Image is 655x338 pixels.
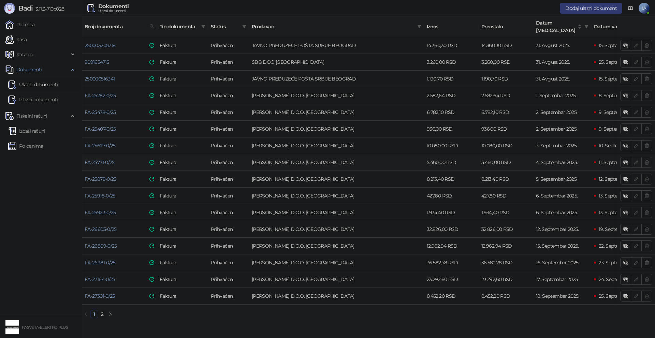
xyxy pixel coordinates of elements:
span: Datum valute [594,23,634,30]
img: Logo [4,3,15,14]
td: Trgovina Matejić D.O.O. Kruševac [249,188,424,204]
td: Prihvaćen [208,271,249,288]
td: 12.962,94 RSD [424,238,479,254]
td: Trgovina Matejić D.O.O. Kruševac [249,171,424,188]
span: Datum [MEDICAL_DATA] [536,19,576,34]
td: Faktura [157,221,208,238]
td: Faktura [157,71,208,87]
a: 250003205718 [85,42,115,48]
img: e-Faktura [149,160,154,165]
li: Sledeća strana [106,310,115,318]
small: RASVETA-ELEKTRO PLUS [22,325,68,330]
span: Prodavac [252,23,414,30]
span: filter [201,25,205,29]
td: Prihvaćen [208,254,249,271]
td: 36.582,78 RSD [424,254,479,271]
td: 12.962,94 RSD [479,238,533,254]
a: FA-25478-0/25 [85,109,116,115]
td: 2. Septembar 2025. [533,121,591,137]
td: 3.260,00 RSD [479,54,533,71]
span: 13. Septembar 2025. [599,193,642,199]
td: 32.826,00 RSD [479,221,533,238]
span: 25. Septembar 2025. [599,293,643,299]
td: Faktura [157,238,208,254]
span: 10. Septembar 2025. [599,143,642,149]
td: Prihvaćen [208,37,249,54]
td: Faktura [157,87,208,104]
td: 8.213,40 RSD [479,171,533,188]
td: 4. Septembar 2025. [533,154,591,171]
td: Faktura [157,171,208,188]
a: Kasa [5,33,27,46]
td: 427,80 RSD [479,188,533,204]
td: Faktura [157,121,208,137]
td: Trgovina Matejić D.O.O. Kruševac [249,238,424,254]
li: 1 [90,310,98,318]
td: Trgovina Matejić D.O.O. Kruševac [249,254,424,271]
td: 36.582,78 RSD [479,254,533,271]
td: 3.260,00 RSD [424,54,479,71]
td: 1.934,40 RSD [424,204,479,221]
td: Trgovina Matejić D.O.O. Kruševac [249,87,424,104]
td: Prihvaćen [208,204,249,221]
td: Prihvaćen [208,87,249,104]
img: e-Faktura [149,244,154,248]
span: filter [584,25,588,29]
span: Dodaj ulazni dokument [565,5,617,11]
td: 6.782,10 RSD [479,104,533,121]
span: Broj dokumenta [85,23,147,30]
img: Ulazni dokumenti [8,80,16,89]
td: 18. Septembar 2025. [533,288,591,305]
td: Trgovina Matejić D.O.O. Kruševac [249,121,424,137]
div: Ulazni dokumenti [98,9,129,13]
td: Prihvaćen [208,71,249,87]
td: 1. Septembar 2025. [533,87,591,104]
span: right [108,312,113,316]
a: Po danima [8,139,43,153]
img: e-Faktura [149,76,154,81]
td: Faktura [157,137,208,154]
a: FA-25923-0/25 [85,209,116,216]
img: e-Faktura [149,143,154,148]
img: e-Faktura [149,93,154,98]
a: FA-26809-0/25 [85,243,117,249]
span: filter [417,25,421,29]
td: 1.190,70 RSD [424,71,479,87]
td: 32.826,00 RSD [424,221,479,238]
span: Badi [18,4,33,12]
img: e-Faktura [149,277,154,282]
td: 5.460,00 RSD [479,154,533,171]
img: e-Faktura [149,110,154,115]
td: 8.452,20 RSD [479,288,533,305]
span: 3.11.3-710c028 [33,6,64,12]
a: 2 [99,310,106,318]
td: Prihvaćen [208,238,249,254]
td: Faktura [157,204,208,221]
a: Izdati računi [8,124,45,138]
a: Dokumentacija [625,3,636,14]
th: Tip dokumenta [157,16,208,37]
span: 23. Septembar 2025. [599,260,643,266]
img: e-Faktura [149,294,154,298]
td: Faktura [157,104,208,121]
img: e-Faktura [149,127,154,131]
a: FA-25627-0/25 [85,143,116,149]
td: 14.360,30 RSD [479,37,533,54]
td: 8.452,20 RSD [424,288,479,305]
img: 64x64-companyLogo-4c9eac63-00ad-485c-9b48-57f283827d2d.png [5,320,19,334]
th: Iznos [424,16,479,37]
span: filter [583,18,590,35]
td: 6. Septembar 2025. [533,188,591,204]
img: Ulazni dokumenti [87,4,96,12]
th: Prodavac [249,16,424,37]
th: Datum valute [591,16,649,37]
a: 250000516341 [85,76,115,82]
a: Početna [5,18,35,31]
td: Faktura [157,54,208,71]
span: 19. Septembar 2025. [599,226,642,232]
td: 3. Septembar 2025. [533,137,591,154]
img: e-Faktura [149,43,154,48]
span: 11. Septembar 2025. [599,159,641,165]
td: JAVNO PREDUZEĆE POŠTA SRBIJE BEOGRAD [249,71,424,87]
a: FA-25918-0/25 [85,193,115,199]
